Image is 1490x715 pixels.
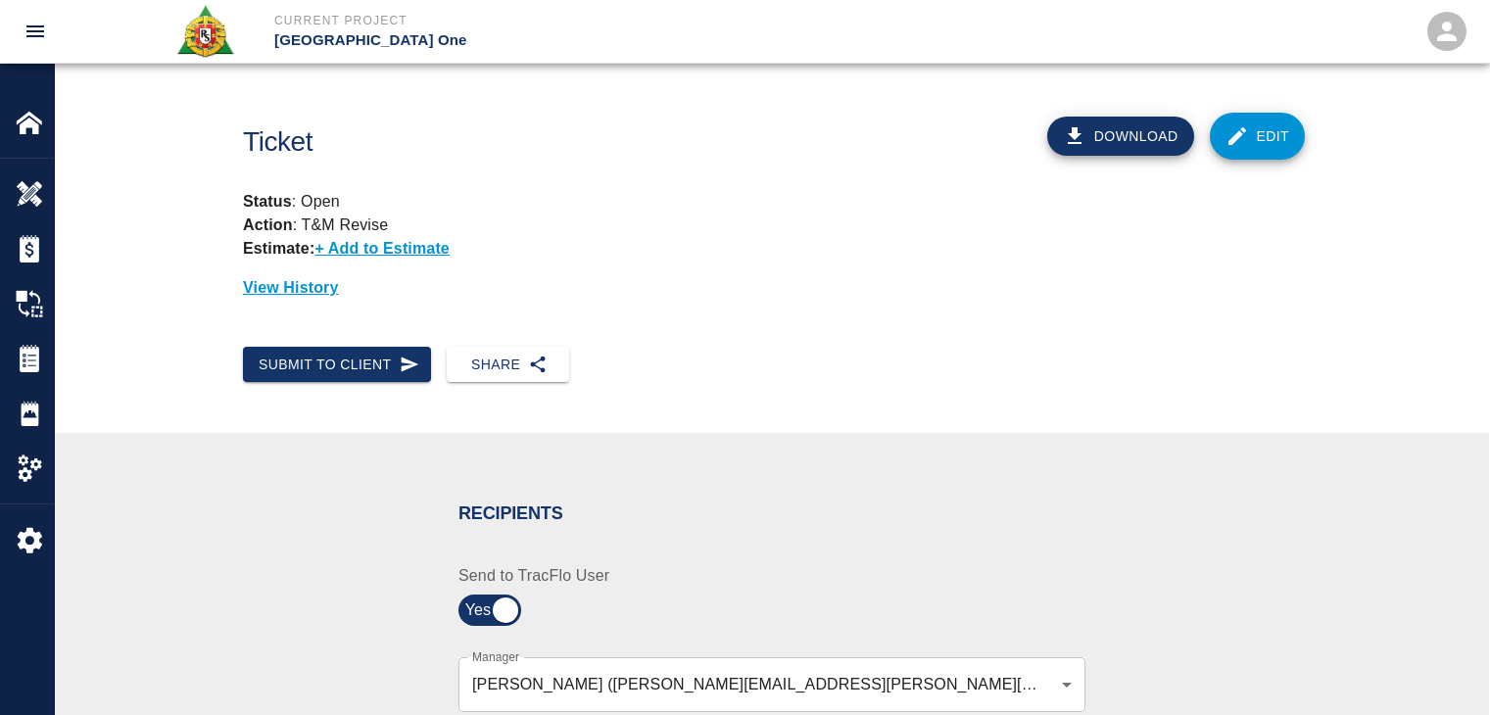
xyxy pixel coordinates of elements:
strong: Estimate: [243,240,314,257]
strong: Status [243,193,292,210]
label: Send to TracFlo User [458,564,760,587]
p: [GEOGRAPHIC_DATA] One [274,29,851,52]
button: open drawer [12,8,59,55]
h2: Recipients [458,503,1085,525]
button: Download [1047,117,1194,156]
strong: Action [243,216,293,233]
h1: Ticket [243,126,853,159]
img: Roger & Sons Concrete [175,4,235,59]
p: Current Project [274,12,851,29]
div: [PERSON_NAME] ([PERSON_NAME][EMAIL_ADDRESS][PERSON_NAME][DOMAIN_NAME]),[PERSON_NAME] ([PERSON_NAM... [472,673,1072,695]
p: : Open [243,190,1301,214]
a: Edit [1210,113,1306,160]
button: Submit to Client [243,347,431,383]
label: Manager [472,648,519,665]
p: : T&M Revise [243,216,388,233]
iframe: Chat Widget [1392,621,1490,715]
p: + Add to Estimate [314,240,450,257]
button: Share [447,347,569,383]
p: View History [243,276,1301,300]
